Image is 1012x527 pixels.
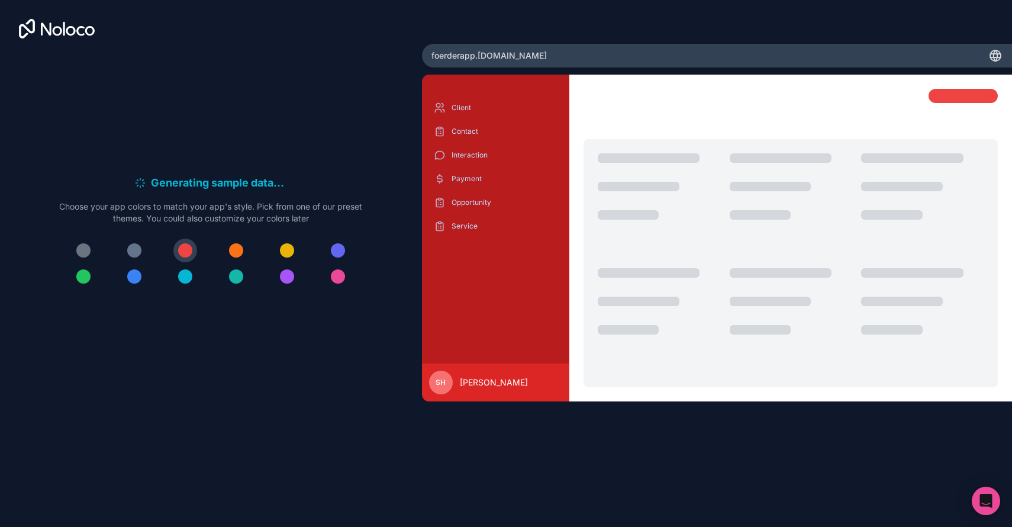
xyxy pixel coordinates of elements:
[273,175,277,191] span: .
[452,221,557,231] p: Service
[431,98,560,354] div: scrollable content
[452,103,557,113] p: Client
[452,198,557,207] p: Opportunity
[972,487,1000,515] div: Open Intercom Messenger
[431,50,547,62] span: foerderapp .[DOMAIN_NAME]
[59,201,362,224] p: Choose your app colors to match your app's style. Pick from one of our preset themes. You could a...
[452,150,557,160] p: Interaction
[460,377,528,388] span: [PERSON_NAME]
[452,174,557,184] p: Payment
[436,378,446,387] span: SH
[452,127,557,136] p: Contact
[151,175,288,191] h6: Generating sample data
